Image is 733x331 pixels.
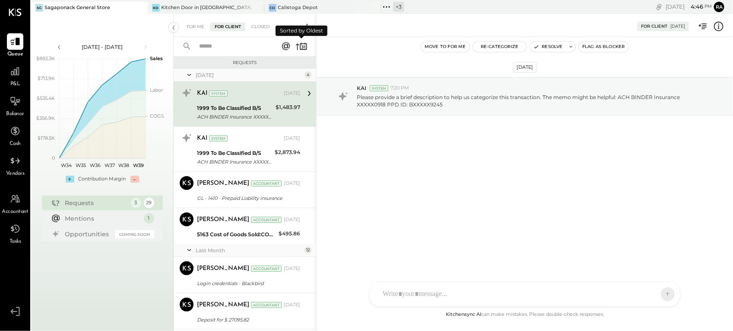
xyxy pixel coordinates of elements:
span: Vendors [6,170,25,178]
div: Accountant [251,266,282,272]
text: Sales [150,55,163,61]
div: Last Month [196,247,302,254]
a: Balance [0,93,30,118]
div: [PERSON_NAME] [197,264,249,273]
div: ACH BINDER Insurance XXXXX0918 PPD ID: BXXXXX9245 [197,112,273,121]
span: P&L [10,80,20,88]
button: Re-Categorize [473,42,527,52]
text: $356.9K [36,115,55,121]
a: P&L [0,63,30,88]
span: pm [704,3,712,10]
div: [DATE] [666,3,712,11]
text: W34 [61,162,72,168]
div: Mentions [65,214,140,223]
div: Calistoga Depot [278,4,318,11]
div: [DATE] [196,71,302,79]
div: System [209,135,228,141]
div: KD [152,4,160,12]
div: Accountant [251,217,282,223]
text: W39 [133,162,143,168]
div: 3 [131,198,141,208]
div: For Client [210,22,245,31]
text: W35 [76,162,86,168]
div: + [66,176,74,183]
button: Resolve [530,42,566,52]
text: $713.9K [38,75,55,81]
div: 1 [144,213,154,224]
a: Accountant [0,191,30,216]
div: $495.86 [279,229,300,238]
text: W37 [104,162,114,168]
div: [PERSON_NAME] [197,179,249,188]
a: Queue [0,33,30,58]
div: SG [35,4,43,12]
span: Tasks [10,238,21,246]
div: [DATE] [284,265,300,272]
div: $1,483.97 [276,103,300,112]
div: [PERSON_NAME] [197,301,249,309]
div: Contribution Margin [79,176,126,183]
div: Accountant [251,180,282,186]
a: Tasks [0,221,30,246]
div: Deposit for $ 27095.82 [197,315,298,324]
div: Coming Soon [115,230,154,238]
div: 1999 To Be Classified B/S [197,104,273,112]
div: Login credentials - Blackbird [197,279,298,288]
div: Opportunities [65,230,111,238]
div: System [209,90,228,96]
div: 12 [305,247,311,254]
text: COGS [150,113,164,119]
div: Kitchen Door in [GEOGRAPHIC_DATA] [161,4,251,11]
div: [DATE] [284,135,300,142]
div: 5163 Cost of Goods Sold:COGS, Beverage:COGS, Coffee Bar [197,230,276,239]
div: Requests [65,199,127,207]
button: Move to for me [421,42,470,52]
div: System [370,85,388,91]
span: KAI [357,84,366,92]
div: [DATE] [670,23,685,29]
span: Accountant [2,208,29,216]
div: For Client [641,23,667,29]
div: 1999 To Be Classified B/S [197,149,272,157]
text: $178.5K [38,135,55,141]
div: For Me [182,22,209,31]
div: [PERSON_NAME] [197,215,249,224]
text: $892.3K [36,55,55,61]
span: Balance [6,110,24,118]
div: copy link [655,2,663,11]
text: 0 [52,155,55,161]
button: Ra [714,2,724,12]
div: [DATE] [284,302,300,309]
button: Flag as Blocker [579,42,628,52]
div: KAI [197,134,207,143]
div: + 3 [393,2,404,12]
div: Requests [178,60,312,66]
span: Cash [10,140,21,148]
text: W38 [118,162,129,168]
div: Sorted by Oldest [276,26,327,36]
span: 7:20 PM [390,85,409,92]
div: [DATE] [284,216,300,223]
a: Vendors [0,153,30,178]
text: Labor [150,87,163,93]
div: Sagaponack General Store [44,4,110,11]
div: - [130,176,139,183]
div: [DATE] [284,180,300,187]
div: CD [269,4,276,12]
div: GL - 1410 - Prepaid Liability insurance [197,194,298,202]
div: 29 [144,198,154,208]
text: $535.4K [37,95,55,101]
text: W36 [89,162,100,168]
div: ACH BINDER Insurance XXXXX0918 PPD ID: BXXXXX9245 [197,157,272,166]
div: KAI [197,89,207,98]
div: [DATE] [513,62,537,73]
div: [DATE] - [DATE] [66,43,139,51]
div: $2,873.94 [275,148,300,157]
span: 4 : 46 [686,3,703,11]
p: Please provide a brief description to help us categorize this transaction. The memo might be help... [357,93,708,108]
div: Accountant [251,302,282,308]
span: Queue [7,51,23,58]
div: [DATE] [284,90,300,97]
div: 4 [305,71,311,78]
a: Cash [0,123,30,148]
